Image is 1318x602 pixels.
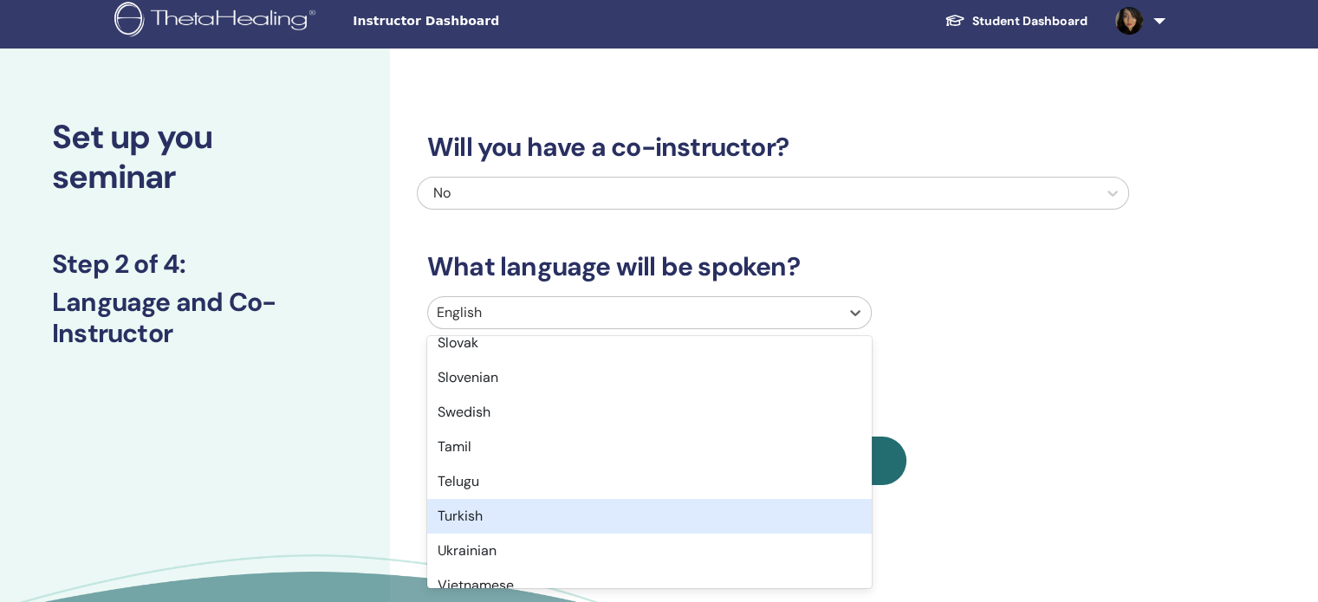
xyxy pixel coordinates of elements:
[427,395,872,430] div: Swedish
[931,5,1101,37] a: Student Dashboard
[52,118,338,197] h2: Set up you seminar
[427,534,872,568] div: Ukrainian
[945,13,965,28] img: graduation-cap-white.svg
[1115,7,1143,35] img: default.jpg
[417,132,1129,163] h3: Will you have a co-instructor?
[52,249,338,280] h3: Step 2 of 4 :
[427,499,872,534] div: Turkish
[427,360,872,395] div: Slovenian
[433,184,451,202] span: No
[427,326,872,360] div: Slovak
[114,2,321,41] img: logo.png
[417,251,1129,282] h3: What language will be spoken?
[427,430,872,464] div: Tamil
[52,287,338,349] h3: Language and Co-Instructor
[353,12,613,30] span: Instructor Dashboard
[427,464,872,499] div: Telugu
